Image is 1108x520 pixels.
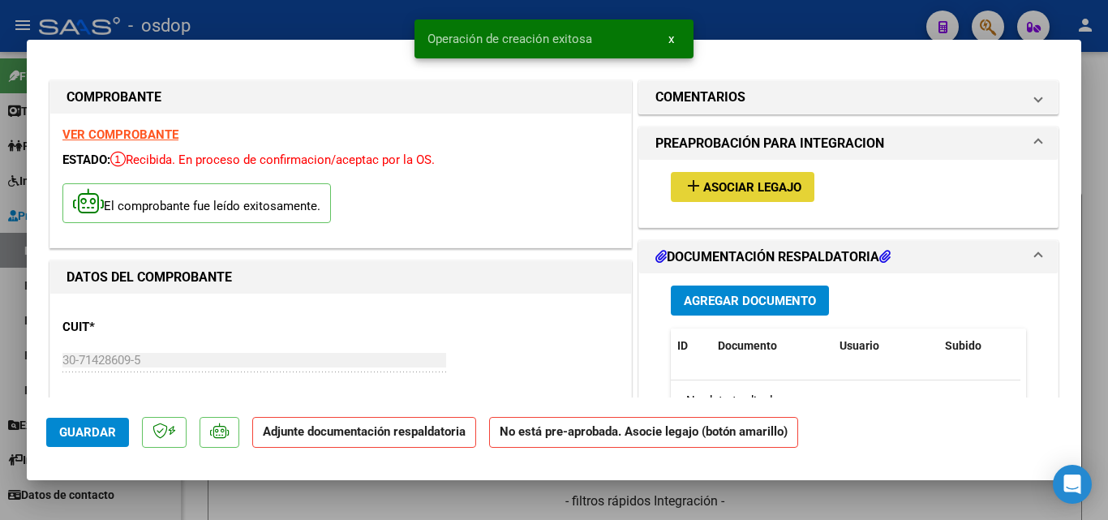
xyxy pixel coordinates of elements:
strong: No está pre-aprobada. Asocie legajo (botón amarillo) [489,417,798,449]
p: El comprobante fue leído exitosamente. [62,183,331,223]
h1: DOCUMENTACIÓN RESPALDATORIA [655,247,891,267]
p: CUIT [62,318,230,337]
button: Asociar Legajo [671,172,814,202]
span: Recibida. En proceso de confirmacion/aceptac por la OS. [110,153,435,167]
datatable-header-cell: Subido [938,329,1020,363]
strong: DATOS DEL COMPROBANTE [67,269,232,285]
span: ID [677,339,688,352]
datatable-header-cell: Documento [711,329,833,363]
mat-expansion-panel-header: COMENTARIOS [639,81,1058,114]
mat-icon: add [684,176,703,196]
span: Asociar Legajo [703,180,801,195]
h1: COMENTARIOS [655,88,745,107]
span: Agregar Documento [684,294,816,308]
h1: PREAPROBACIÓN PARA INTEGRACION [655,134,884,153]
span: x [668,32,674,46]
mat-expansion-panel-header: PREAPROBACIÓN PARA INTEGRACION [639,127,1058,160]
span: Documento [718,339,777,352]
strong: COMPROBANTE [67,89,161,105]
div: PREAPROBACIÓN PARA INTEGRACION [639,160,1058,227]
mat-expansion-panel-header: DOCUMENTACIÓN RESPALDATORIA [639,241,1058,273]
datatable-header-cell: Usuario [833,329,938,363]
strong: Adjunte documentación respaldatoria [263,424,466,439]
div: No data to display [671,380,1020,421]
span: ESTADO: [62,153,110,167]
a: VER COMPROBANTE [62,127,178,142]
button: x [655,24,687,54]
span: Subido [945,339,981,352]
button: Agregar Documento [671,286,829,316]
datatable-header-cell: Acción [1020,329,1101,363]
span: Usuario [840,339,879,352]
button: Guardar [46,418,129,447]
span: Guardar [59,425,116,440]
span: Operación de creación exitosa [427,31,592,47]
div: Open Intercom Messenger [1053,465,1092,504]
datatable-header-cell: ID [671,329,711,363]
